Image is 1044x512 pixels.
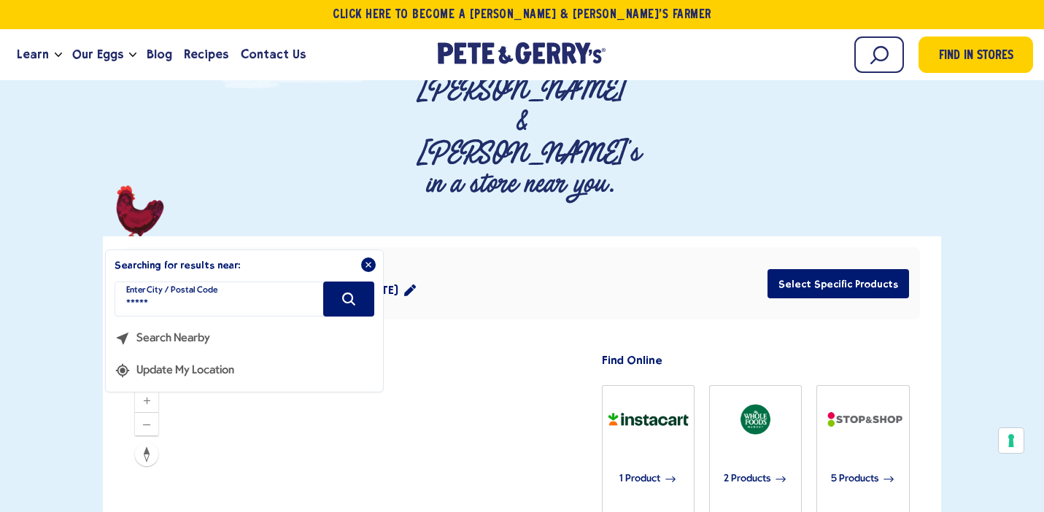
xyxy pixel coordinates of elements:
[184,45,228,63] span: Recipes
[55,53,62,58] button: Open the dropdown menu for Learn
[129,53,136,58] button: Open the dropdown menu for Our Eggs
[939,47,1013,66] span: Find in Stores
[147,45,172,63] span: Blog
[178,35,234,74] a: Recipes
[854,36,904,73] input: Search
[919,36,1033,73] a: Find in Stores
[999,428,1024,453] button: Your consent preferences for tracking technologies
[11,35,55,74] a: Learn
[141,35,178,74] a: Blog
[72,45,123,63] span: Our Eggs
[17,45,49,63] span: Learn
[66,35,129,74] a: Our Eggs
[241,45,306,63] span: Contact Us
[417,42,627,200] p: Find [PERSON_NAME] & [PERSON_NAME]'s in a store near you.
[235,35,312,74] a: Contact Us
